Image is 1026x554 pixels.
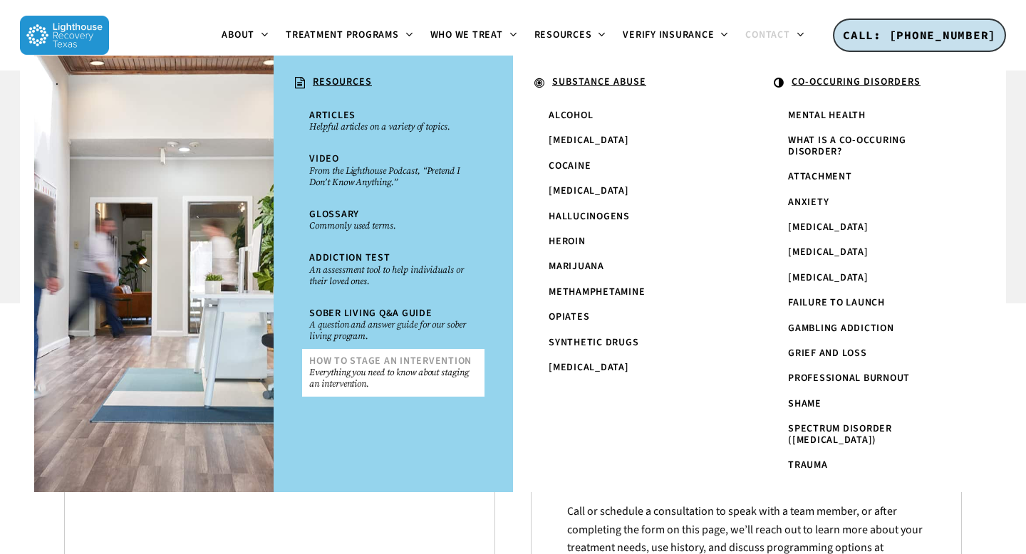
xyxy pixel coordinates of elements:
a: Contact [737,30,812,41]
u: SUBSTANCE ABUSE [552,75,646,89]
span: [MEDICAL_DATA] [549,184,629,198]
a: How To Stage An InterventionEverything you need to know about staging an intervention. [302,349,484,397]
small: An assessment tool to help individuals or their loved ones. [309,264,477,287]
span: . [56,75,59,89]
a: GlossaryCommonly used terms. [302,202,484,239]
a: [MEDICAL_DATA] [781,240,963,265]
a: Grief and Loss [781,341,963,366]
a: RESOURCES [288,70,499,97]
span: Spectrum Disorder ([MEDICAL_DATA]) [788,422,892,446]
a: Alcohol [541,103,724,128]
a: Addiction TestAn assessment tool to help individuals or their loved ones. [302,246,484,293]
small: Everything you need to know about staging an intervention. [309,367,477,390]
span: Gambling Addiction [788,321,894,335]
span: Synthetic Drugs [549,335,638,350]
span: Shame [788,397,822,411]
a: CO-OCCURING DISORDERS [767,70,978,97]
span: What is a Co-Occuring Disorder? [788,133,906,158]
span: Grief and Loss [788,346,867,360]
span: Marijuana [549,259,604,273]
a: Marijuana [541,254,724,279]
a: Methamphetamine [541,280,724,305]
a: Attachment [781,164,963,189]
a: Gambling Addiction [781,316,963,341]
a: Hallucinogens [541,204,724,229]
span: Anxiety [788,195,829,209]
a: Mental Health [781,103,963,128]
span: Failure to Launch [788,296,885,310]
u: RESOURCES [313,75,372,89]
span: Heroin [549,234,586,249]
span: Attachment [788,169,852,184]
a: Professional Burnout [781,366,963,391]
a: Synthetic Drugs [541,330,724,355]
span: Opiates [549,310,589,324]
span: Trauma [788,458,828,472]
a: [MEDICAL_DATA] [541,179,724,204]
span: Alcohol [549,108,593,122]
span: About [222,28,254,42]
small: Commonly used terms. [309,220,477,231]
a: Shame [781,392,963,417]
a: Cocaine [541,154,724,179]
a: Treatment Programs [277,30,422,41]
small: A question and answer guide for our sober living program. [309,319,477,342]
a: Spectrum Disorder ([MEDICAL_DATA]) [781,417,963,453]
span: [MEDICAL_DATA] [788,220,869,234]
span: Contact [745,28,789,42]
a: Sober Living Q&A GuideA question and answer guide for our sober living program. [302,301,484,349]
a: Verify Insurance [614,30,737,41]
a: [MEDICAL_DATA] [781,215,963,240]
span: Verify Insurance [623,28,714,42]
small: Helpful articles on a variety of topics. [309,121,477,132]
u: CO-OCCURING DISORDERS [792,75,921,89]
span: Hallucinogens [549,209,630,224]
span: How To Stage An Intervention [309,354,472,368]
small: From the Lighthouse Podcast, “Pretend I Don’t Know Anything.” [309,165,477,188]
a: CALL: [PHONE_NUMBER] [833,19,1006,53]
a: Opiates [541,305,724,330]
span: [MEDICAL_DATA] [788,271,869,285]
a: Anxiety [781,190,963,215]
span: Methamphetamine [549,285,645,299]
span: CALL: [PHONE_NUMBER] [843,28,996,42]
a: . [48,70,259,95]
span: [MEDICAL_DATA] [549,133,629,147]
img: Lighthouse Recovery Texas [20,16,109,55]
a: [MEDICAL_DATA] [541,128,724,153]
span: Video [309,152,339,166]
span: Cocaine [549,159,591,173]
span: Articles [309,108,356,122]
a: Trauma [781,453,963,478]
a: VideoFrom the Lighthouse Podcast, “Pretend I Don’t Know Anything.” [302,147,484,194]
a: Resources [526,30,615,41]
span: Professional Burnout [788,371,910,385]
span: Mental Health [788,108,866,122]
a: About [213,30,277,41]
a: SUBSTANCE ABUSE [527,70,738,97]
span: Addiction Test [309,251,390,265]
span: Resources [534,28,592,42]
a: [MEDICAL_DATA] [781,266,963,291]
a: Who We Treat [422,30,526,41]
a: Heroin [541,229,724,254]
a: ArticlesHelpful articles on a variety of topics. [302,103,484,140]
span: Sober Living Q&A Guide [309,306,432,320]
span: [MEDICAL_DATA] [788,245,869,259]
span: Glossary [309,207,359,221]
span: [MEDICAL_DATA] [549,360,629,375]
a: What is a Co-Occuring Disorder? [781,128,963,164]
a: [MEDICAL_DATA] [541,355,724,380]
span: Treatment Programs [286,28,399,42]
span: Who We Treat [430,28,503,42]
a: Failure to Launch [781,291,963,315]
